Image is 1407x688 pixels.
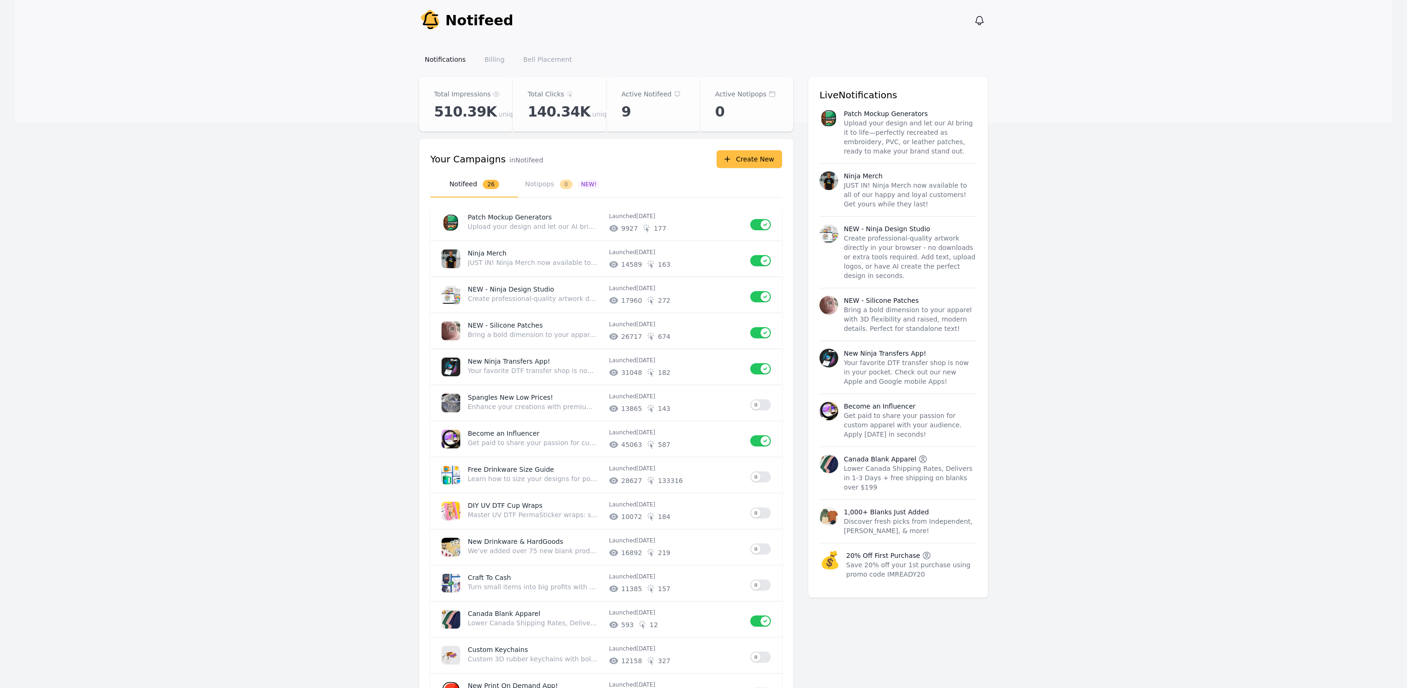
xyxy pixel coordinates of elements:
[468,249,602,258] p: Ninja Merch
[636,249,655,256] time: 2025-09-08T18:59:44.372Z
[846,560,977,579] p: Save 20% off your 1st purchase using promo code IMREADY20
[820,88,977,102] h3: Live Notifications
[621,332,642,341] span: # of unique impressions
[445,12,514,29] span: Notifeed
[844,224,930,234] p: NEW - Ninja Design Studio
[621,368,642,377] span: # of unique impressions
[621,548,642,557] span: # of unique impressions
[509,155,543,165] p: in Notifeed
[844,464,977,492] p: Lower Canada Shipping Rates, Delivers in 1-3 Days + free shipping on blanks over $199
[844,402,915,411] p: Become an Influencer
[483,180,499,189] span: 26
[528,88,564,100] p: Total Clicks
[844,305,977,333] p: Bring a bold dimension to your apparel with 3D flexibility and raised, modern details. Perfect fo...
[636,285,655,292] time: 2025-09-03T13:18:05.489Z
[621,260,642,269] span: # of unique impressions
[844,517,977,535] p: Discover fresh picks from Independent, [PERSON_NAME], & more!
[846,551,920,560] p: 20% Off First Purchase
[468,402,598,411] p: Enhance your creations with premium Spangle Transfers. Vibrant, flat, holographic discs that add ...
[419,51,471,68] a: Notifications
[499,110,521,119] span: unique
[621,620,634,629] span: # of unique impressions
[468,366,598,375] p: Your favorite DTF transfer shop is now in your pocket. Check out our new Apple and Google mobile ...
[468,330,598,339] p: Bring a bold dimension to your apparel with 3D flexibility and raised, modern details. Perfect fo...
[844,234,977,280] p: Create professional-quality artwork directly in your browser - no downloads or extra tools requir...
[636,393,655,400] time: 2025-08-01T20:27:06.612Z
[430,277,782,313] a: NEW - Ninja Design StudioCreate professional-quality artwork directly in your browser - no downlo...
[468,618,598,628] p: Lower Canada Shipping Rates, Delivers in 1-3 Days + free shipping on blanks over $199
[434,103,497,120] span: 510.39K
[609,573,743,580] p: Launched
[430,457,782,493] a: Free Drinkware Size GuideLearn how to size your designs for popular drinkware styles, from tumble...
[609,537,743,544] p: Launched
[844,296,919,305] p: NEW - Silicone Patches
[636,465,655,472] time: 2025-07-17T12:59:48.225Z
[468,510,598,520] p: Master UV DTF PermaSticker wraps: size designs, apply without air bubbles, and press like a pro.
[820,551,841,579] span: 💰
[468,573,602,582] p: Craft To Cash
[844,171,883,181] p: Ninja Merch
[419,9,514,32] a: Notifeed
[636,213,655,220] time: 2025-09-15T16:05:36.464Z
[430,529,782,565] a: New Drinkware & HardGoodsWe've added over 75 new blank products to our Drinkware & Hardgoods cate...
[430,637,782,673] a: Custom KeychainsCustom 3D rubber keychains with bold detail—perfect for promos and everyday use.L...
[658,296,671,305] span: # of unique clicks
[430,493,782,529] a: DIY UV DTF Cup WrapsMaster UV DTF PermaSticker wraps: size designs, apply without air bubbles, an...
[622,103,631,120] span: 9
[621,512,642,521] span: # of unique impressions
[621,296,642,305] span: # of unique impressions
[560,180,573,189] span: 0
[468,294,598,303] p: Create professional-quality artwork directly in your browser - no downloads or extra tools requir...
[658,440,671,449] span: # of unique clicks
[468,438,598,447] p: Get paid to share your passion for custom apparel with your audience. Apply [DATE] in seconds!
[715,88,767,100] p: Active Notipops
[609,285,743,292] p: Launched
[622,88,672,100] p: Active Notifeed
[715,103,725,120] span: 0
[658,548,671,557] span: # of unique clicks
[621,476,642,485] span: # of unique impressions
[636,357,655,364] time: 2025-08-13T16:11:55.709Z
[430,349,782,385] a: New Ninja Transfers App!Your favorite DTF transfer shop is now in your pocket. Check out our new ...
[468,321,602,330] p: NEW - Silicone Patches
[636,429,655,436] time: 2025-07-18T18:44:57.675Z
[479,51,510,68] a: Billing
[658,404,671,413] span: # of unique clicks
[518,172,606,198] button: Notipops0NEW!
[609,501,743,508] p: Launched
[636,573,655,580] time: 2025-07-01T13:34:44.833Z
[578,180,599,189] span: NEW!
[844,349,926,358] p: New Ninja Transfers App!
[650,620,658,629] span: # of unique clicks
[468,258,598,267] p: JUST IN! Ninja Merch now available to all of our happy and loyal customers! Get yours while they ...
[609,212,743,220] p: Launched
[609,609,743,616] p: Launched
[609,429,743,436] p: Launched
[430,313,782,349] a: NEW - Silicone PatchesBring a bold dimension to your apparel with 3D flexibility and raised, mode...
[430,601,782,637] a: Canada Blank ApparelLower Canada Shipping Rates, Delivers in 1-3 Days + free shipping on blanks o...
[844,181,977,209] p: JUST IN! Ninja Merch now available to all of our happy and loyal customers! Get yours while they ...
[658,584,671,593] span: # of unique clicks
[468,609,602,618] p: Canada Blank Apparel
[468,546,598,556] p: We've added over 75 new blank products to our Drinkware & Hardgoods category. Shop Now
[609,645,743,652] p: Launched
[609,321,743,328] p: Launched
[468,285,602,294] p: NEW - Ninja Design Studio
[434,88,491,100] p: Total Impressions
[658,656,671,666] span: # of unique clicks
[658,260,671,269] span: # of unique clicks
[636,537,655,544] time: 2025-07-08T15:33:20.756Z
[658,476,683,485] span: # of unique clicks
[621,224,638,233] span: # of unique impressions
[468,582,598,592] p: Turn small items into big profits with this free DTF guide—includes steps, costs, and templates.
[658,512,671,521] span: # of unique clicks
[430,421,782,457] a: Become an InfluencerGet paid to share your passion for custom apparel with your audience. Apply [...
[430,153,506,166] h3: Your Campaigns
[844,358,977,386] p: Your favorite DTF transfer shop is now in your pocket. Check out our new Apple and Google mobile ...
[621,404,642,413] span: # of unique impressions
[419,9,442,32] img: Your Company
[430,565,782,601] a: Craft To CashTurn small items into big profits with this free DTF guide—includes steps, costs, an...
[592,110,615,119] span: unique
[468,357,602,366] p: New Ninja Transfers App!
[468,654,598,664] p: Custom 3D rubber keychains with bold detail—perfect for promos and everyday use.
